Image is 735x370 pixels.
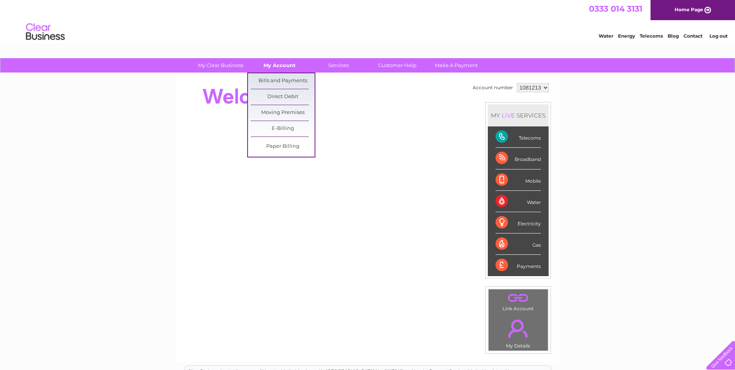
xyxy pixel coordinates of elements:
[488,313,548,351] td: My Details
[251,89,315,105] a: Direct Debit
[251,105,315,121] a: Moving Premises
[248,58,312,73] a: My Account
[496,212,541,233] div: Electricity
[709,33,728,39] a: Log out
[491,291,546,305] a: .
[683,33,702,39] a: Contact
[424,58,488,73] a: Make A Payment
[251,139,315,154] a: Paper Billing
[251,73,315,89] a: Bills and Payments
[26,20,65,44] img: logo.png
[496,126,541,148] div: Telecoms
[491,315,546,342] a: .
[589,4,642,14] a: 0333 014 3131
[496,169,541,191] div: Mobile
[496,148,541,169] div: Broadband
[185,4,551,38] div: Clear Business is a trading name of Verastar Limited (registered in [GEOGRAPHIC_DATA] No. 3667643...
[365,58,429,73] a: Customer Help
[496,233,541,255] div: Gas
[251,121,315,137] a: E-Billing
[488,104,549,126] div: MY SERVICES
[488,289,548,313] td: Link Account
[668,33,679,39] a: Blog
[471,81,515,94] td: Account number
[189,58,253,73] a: My Clear Business
[618,33,635,39] a: Energy
[599,33,613,39] a: Water
[500,112,516,119] div: LIVE
[640,33,663,39] a: Telecoms
[306,58,370,73] a: Services
[496,255,541,276] div: Payments
[496,191,541,212] div: Water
